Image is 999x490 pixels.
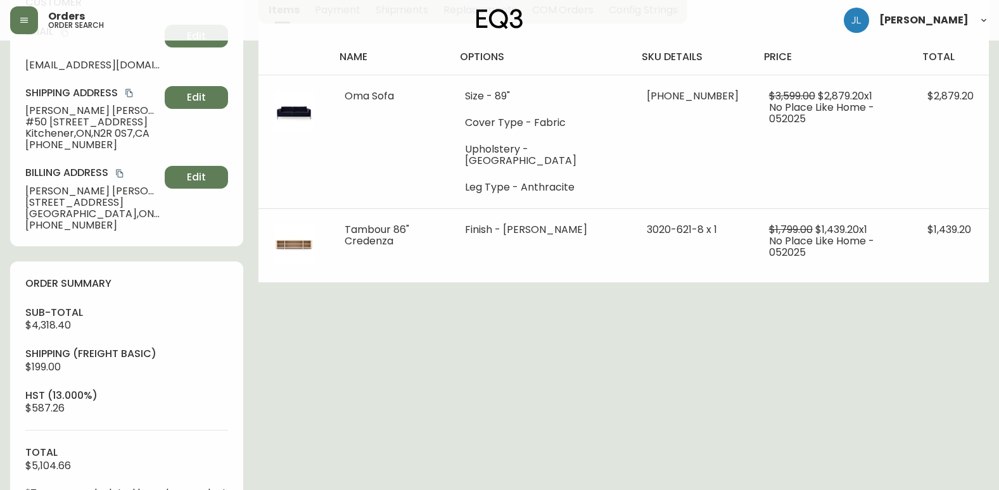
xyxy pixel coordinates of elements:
span: Tambour 86" Credenza [345,222,409,248]
span: Edit [187,170,206,184]
h4: Shipping ( Freight Basic ) [25,347,228,361]
span: [GEOGRAPHIC_DATA] , ON , N0J 1S0 , CA [25,208,160,220]
h4: sku details [642,50,744,64]
span: $5,104.66 [25,458,71,473]
h4: sub-total [25,306,228,320]
span: [PHONE_NUMBER] [25,139,160,151]
li: Finish - [PERSON_NAME] [465,224,616,236]
h4: hst (13.000%) [25,389,228,403]
li: Cover Type - Fabric [465,117,616,129]
span: 3020-621-8 x 1 [647,222,717,237]
button: copy [123,87,136,99]
span: No Place Like Home - 052025 [769,234,874,260]
h4: price [764,50,902,64]
span: [PHONE_NUMBER] [647,89,739,103]
img: 9849b949-9a94-434c-bd69-5dcc2e07b31b.jpg [274,224,314,265]
span: Edit [187,91,206,104]
button: Edit [165,166,228,189]
li: Upholstery - [GEOGRAPHIC_DATA] [465,144,616,166]
span: Kitchener , ON , N2R 0S7 , CA [25,128,160,139]
span: $2,879.20 x 1 [818,89,872,103]
h4: total [922,50,979,64]
span: #50 [STREET_ADDRESS] [25,116,160,128]
span: $199.00 [25,360,61,374]
span: $4,318.40 [25,318,71,332]
h4: total [25,446,228,460]
img: 547286d9-8757-41a0-ae47-27845bf56452.jpg [274,91,314,131]
button: Edit [165,86,228,109]
span: No Place Like Home - 052025 [769,100,874,126]
img: 1c9c23e2a847dab86f8017579b61559c [844,8,869,33]
span: $2,879.20 [927,89,974,103]
h4: name [340,50,439,64]
span: $587.26 [25,401,65,415]
h5: order search [48,22,104,29]
span: [EMAIL_ADDRESS][DOMAIN_NAME] [25,60,160,71]
span: Orders [48,11,85,22]
span: [PERSON_NAME] [PERSON_NAME] [25,105,160,116]
img: logo [476,9,523,29]
h4: Billing Address [25,166,160,180]
li: Leg Type - Anthracite [465,182,616,193]
span: $1,799.00 [769,222,813,237]
span: [PERSON_NAME] [879,15,969,25]
li: Size - 89" [465,91,616,102]
span: [PHONE_NUMBER] [25,220,160,231]
span: [PERSON_NAME] [PERSON_NAME] [25,185,160,197]
h4: options [460,50,621,64]
h4: order summary [25,277,228,291]
h4: Shipping Address [25,86,160,100]
span: [STREET_ADDRESS] [25,197,160,208]
span: Oma Sofa [345,89,394,103]
span: $1,439.20 x 1 [815,222,867,237]
span: $3,599.00 [769,89,815,103]
span: $1,439.20 [927,222,971,237]
button: copy [113,167,126,180]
